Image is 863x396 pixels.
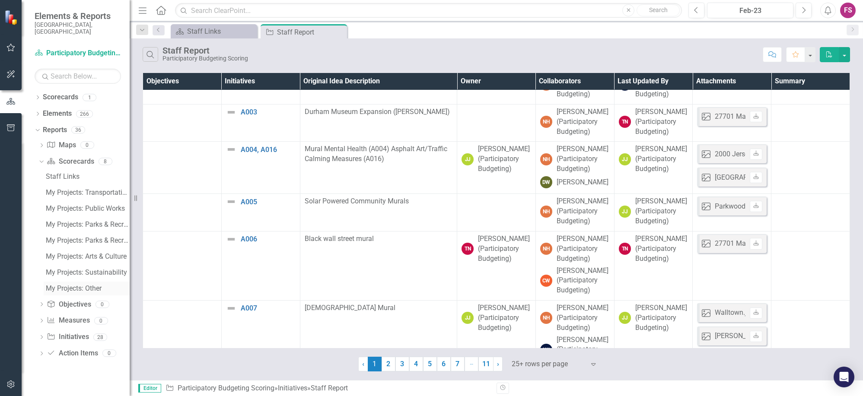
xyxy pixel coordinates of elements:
[241,108,296,116] a: A003
[162,55,248,62] div: Participatory Budgeting Scoring
[693,194,771,231] td: Double-Click to Edit
[44,266,130,279] a: My Projects: Sustainability
[221,301,300,376] td: Double-Click to Edit Right Click for Context Menu
[457,104,536,142] td: Double-Click to Edit
[76,110,93,117] div: 266
[241,304,296,312] a: A007
[47,332,89,342] a: Initiatives
[221,142,300,194] td: Double-Click to Edit Right Click for Context Menu
[478,303,531,333] div: [PERSON_NAME] (Participatory Budgeting)
[462,312,474,324] div: JJ
[300,231,457,300] td: Double-Click to Edit
[557,107,610,137] div: [PERSON_NAME] (Participatory Budgeting)
[535,142,614,194] td: Double-Click to Edit
[619,206,631,218] div: JJ
[710,6,790,16] div: Feb-23
[540,176,552,188] div: DW
[44,282,130,295] a: My Projects: Other
[540,275,552,287] div: CW
[226,196,236,207] img: Not Defined
[635,144,688,174] div: [PERSON_NAME] (Participatory Budgeting)
[47,140,76,150] a: Maps
[221,194,300,231] td: Double-Click to Edit Right Click for Context Menu
[635,196,688,226] div: [PERSON_NAME] (Participatory Budgeting)
[305,197,409,205] span: Solar Powered Community Murals
[44,218,130,231] a: My Projects: Parks & Recreation
[557,144,610,174] div: [PERSON_NAME] (Participatory Budgeting)
[83,94,96,101] div: 1
[102,350,116,357] div: 0
[46,173,130,181] div: Staff Links
[540,116,552,128] div: NH
[35,21,121,35] small: [GEOGRAPHIC_DATA], [GEOGRAPHIC_DATA]
[635,234,688,264] div: [PERSON_NAME] (Participatory Budgeting)
[540,344,552,356] div: LW
[44,170,130,184] a: Staff Links
[451,357,465,371] a: 7
[423,357,437,371] a: 5
[535,194,614,231] td: Double-Click to Edit
[840,3,856,18] div: FS
[44,202,130,215] a: My Projects: Public Works
[277,27,345,38] div: Staff Report
[649,6,668,13] span: Search
[47,316,89,326] a: Measures
[557,335,610,365] div: [PERSON_NAME] (Participatory Budgeting)
[771,301,850,376] td: Double-Click to Edit
[457,231,536,300] td: Double-Click to Edit
[382,357,395,371] a: 2
[241,146,296,154] a: A004, A016
[462,153,474,165] div: JJ
[226,234,236,244] img: Not Defined
[693,104,771,142] td: Double-Click to Edit
[47,300,91,310] a: Objectives
[557,177,608,187] div: [PERSON_NAME]
[478,357,494,371] a: 11
[305,234,374,243] span: Black wall street mural
[619,116,631,128] div: TN
[305,108,450,116] span: Durham Museum Expansion ([PERSON_NAME])
[226,303,236,314] img: Not Defined
[96,301,109,308] div: 0
[362,360,364,368] span: ‹
[462,243,474,255] div: TN
[771,194,850,231] td: Double-Click to Edit
[535,301,614,376] td: Double-Click to Edit
[175,3,682,18] input: Search ClearPoint...
[305,304,395,312] span: [DEMOGRAPHIC_DATA] Mural
[35,48,121,58] a: Participatory Budgeting Scoring
[557,234,610,264] div: [PERSON_NAME] (Participatory Budgeting)
[43,109,72,119] a: Elements
[226,144,236,155] img: Not Defined
[311,384,348,392] div: Staff Report
[693,231,771,300] td: Double-Click to Edit
[497,360,499,368] span: ›
[44,250,130,263] a: My Projects: Arts & Culture
[138,384,161,393] span: Editor
[715,112,763,122] div: 27701 Map.png
[540,153,552,165] div: NH
[478,234,531,264] div: [PERSON_NAME] (Participatory Budgeting)
[93,333,107,341] div: 28
[715,239,763,249] div: 27701 Map.png
[540,243,552,255] div: NH
[4,10,19,25] img: ClearPoint Strategy
[35,11,121,21] span: Elements & Reports
[715,202,779,212] div: Parkwood Photo.png
[457,301,536,376] td: Double-Click to Edit
[35,69,121,84] input: Search Below...
[771,104,850,142] td: Double-Click to Edit
[162,46,248,55] div: Staff Report
[43,125,67,135] a: Reports
[409,357,423,371] a: 4
[221,231,300,300] td: Double-Click to Edit Right Click for Context Menu
[221,104,300,142] td: Double-Click to Edit Right Click for Context Menu
[71,127,85,134] div: 36
[619,243,631,255] div: TN
[715,331,795,341] div: [PERSON_NAME] Park .jpg
[540,312,552,324] div: NH
[635,303,688,333] div: [PERSON_NAME] (Participatory Budgeting)
[437,357,451,371] a: 6
[166,383,490,393] div: » »
[300,142,457,194] td: Double-Click to Edit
